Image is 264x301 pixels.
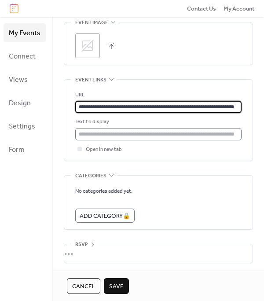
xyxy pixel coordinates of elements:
[4,47,46,66] a: Connect
[75,18,108,27] span: Event image
[75,187,132,196] span: No categories added yet.
[75,33,100,58] div: ;
[4,93,46,112] a: Design
[9,96,31,110] span: Design
[187,4,216,13] a: Contact Us
[75,171,106,180] span: Categories
[4,23,46,42] a: My Events
[75,240,88,249] span: RSVP
[4,117,46,136] a: Settings
[9,120,35,133] span: Settings
[9,50,36,63] span: Connect
[4,140,46,159] a: Form
[75,117,240,126] div: Text to display
[9,143,25,157] span: Form
[67,278,100,294] button: Cancel
[10,4,18,13] img: logo
[4,70,46,89] a: Views
[75,75,106,84] span: Event links
[9,26,40,40] span: My Events
[9,73,28,87] span: Views
[104,278,129,294] button: Save
[86,145,122,154] span: Open in new tab
[109,282,124,291] span: Save
[64,244,253,263] div: •••
[224,4,254,13] a: My Account
[75,91,240,99] div: URL
[72,282,95,291] span: Cancel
